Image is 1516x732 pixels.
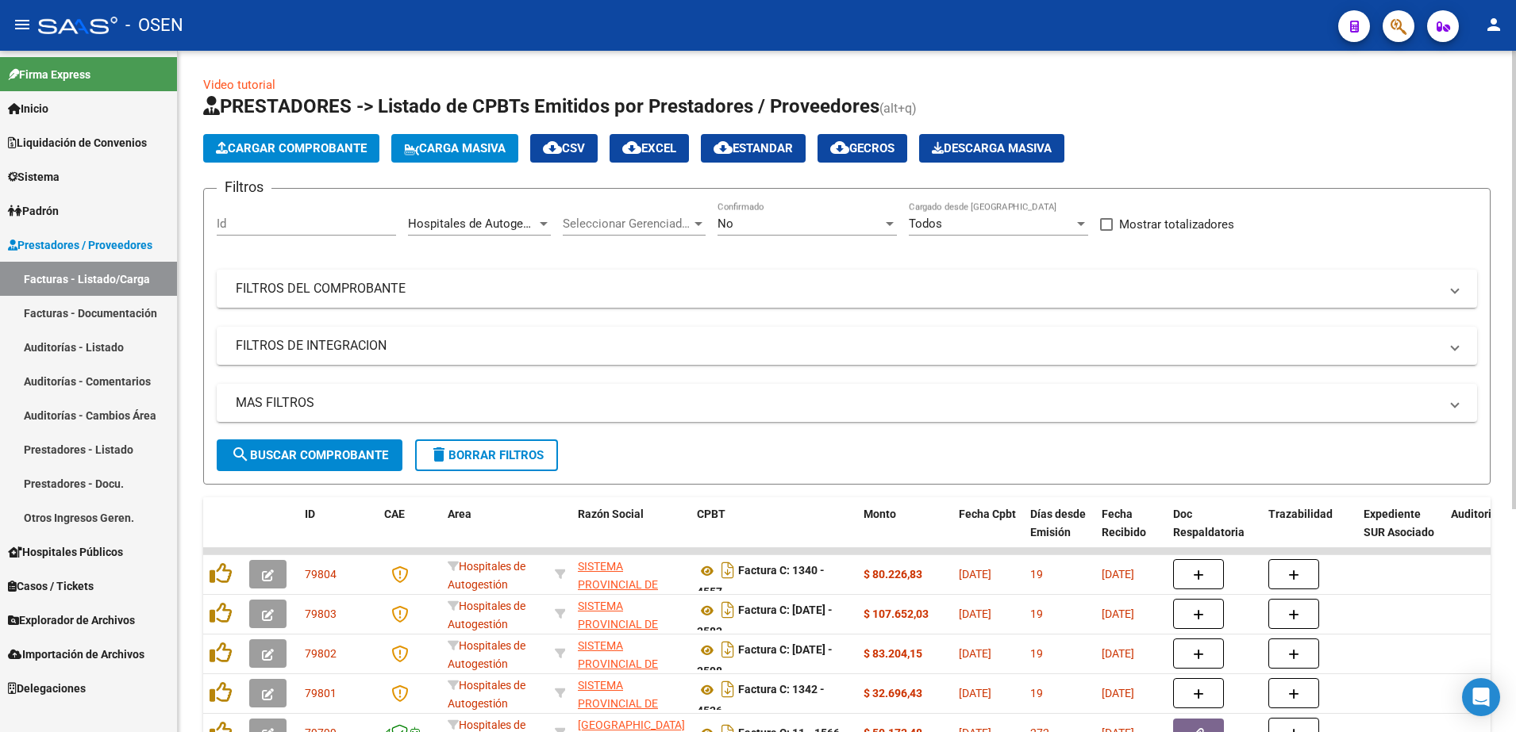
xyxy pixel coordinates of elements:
button: Estandar [701,134,806,163]
button: Buscar Comprobante [217,439,402,471]
button: Descarga Masiva [919,134,1064,163]
div: Open Intercom Messenger [1462,678,1500,716]
span: Casos / Tickets [8,577,94,595]
span: Monto [864,508,896,520]
span: 79801 [305,687,337,699]
span: [DATE] [1102,647,1134,660]
span: Hospitales de Autogestión [448,639,525,670]
div: 30691822849 [578,558,684,591]
i: Descargar documento [718,597,738,623]
strong: Factura C: 1340 - 4557 [697,565,825,599]
strong: $ 80.226,83 [864,568,922,581]
span: Borrar Filtros [429,448,544,462]
mat-icon: cloud_download [543,138,562,157]
span: Trazabilidad [1268,508,1333,520]
span: [DATE] [959,568,991,581]
span: 19 [1030,607,1043,620]
span: Hospitales de Autogestión [448,560,525,591]
span: Sistema [8,168,60,186]
span: Prestadores / Proveedores [8,236,152,254]
mat-expansion-panel-header: MAS FILTROS [217,384,1477,422]
span: 79803 [305,607,337,620]
mat-icon: person [1484,15,1503,34]
span: Inicio [8,100,48,117]
mat-expansion-panel-header: FILTROS DEL COMPROBANTE [217,270,1477,308]
datatable-header-cell: Trazabilidad [1262,497,1357,567]
datatable-header-cell: Area [441,497,548,567]
span: Fecha Recibido [1102,508,1146,538]
span: No [718,217,733,231]
span: Carga Masiva [404,141,506,155]
span: - OSEN [125,8,183,43]
div: 30691822849 [578,637,684,670]
span: Buscar Comprobante [231,448,388,462]
span: SISTEMA PROVINCIAL DE SALUD [578,639,658,688]
span: [DATE] [1102,607,1134,620]
span: 79804 [305,568,337,581]
datatable-header-cell: ID [298,497,378,567]
span: Firma Express [8,66,90,83]
span: SISTEMA PROVINCIAL DE SALUD [578,679,658,728]
span: [DATE] [1102,687,1134,699]
strong: Factura C: 1342 - 4526 [697,684,825,718]
span: Días desde Emisión [1030,508,1086,538]
span: Doc Respaldatoria [1173,508,1245,538]
span: Razón Social [578,508,644,520]
span: Fecha Cpbt [959,508,1016,520]
span: Gecros [830,141,895,155]
datatable-header-cell: CAE [378,497,441,567]
span: Estandar [714,141,793,155]
a: Video tutorial [203,78,275,92]
span: (alt+q) [879,101,917,116]
datatable-header-cell: Días desde Emisión [1024,497,1095,567]
i: Descargar documento [718,676,738,702]
span: ID [305,508,315,520]
span: Explorador de Archivos [8,611,135,629]
button: Borrar Filtros [415,439,558,471]
div: 30691822849 [578,597,684,630]
span: Liquidación de Convenios [8,134,147,151]
span: Hospitales de Autogestión [408,217,550,231]
datatable-header-cell: CPBT [691,497,857,567]
button: CSV [530,134,598,163]
datatable-header-cell: Fecha Recibido [1095,497,1167,567]
strong: $ 83.204,15 [864,647,922,660]
span: CPBT [697,508,725,520]
span: [DATE] [959,687,991,699]
mat-icon: menu [13,15,32,34]
strong: Factura C: [DATE] - 3583 [697,604,833,638]
datatable-header-cell: Fecha Cpbt [952,497,1024,567]
span: CSV [543,141,585,155]
span: SISTEMA PROVINCIAL DE SALUD [578,560,658,609]
span: Mostrar totalizadores [1119,215,1234,234]
span: Todos [909,217,942,231]
datatable-header-cell: Monto [857,497,952,567]
span: [DATE] [959,607,991,620]
app-download-masive: Descarga masiva de comprobantes (adjuntos) [919,134,1064,163]
span: 79802 [305,647,337,660]
strong: $ 107.652,03 [864,607,929,620]
span: EXCEL [622,141,676,155]
span: Auditoria [1451,508,1498,520]
mat-icon: delete [429,445,448,464]
h3: Filtros [217,176,271,198]
span: Area [448,508,471,520]
span: Descarga Masiva [932,141,1052,155]
datatable-header-cell: Doc Respaldatoria [1167,497,1262,567]
strong: $ 32.696,43 [864,687,922,699]
button: Cargar Comprobante [203,134,379,163]
span: Cargar Comprobante [216,141,367,155]
span: 19 [1030,568,1043,581]
span: 19 [1030,687,1043,699]
mat-icon: cloud_download [622,138,641,157]
span: Hospitales de Autogestión [448,600,525,630]
i: Descargar documento [718,558,738,583]
mat-expansion-panel-header: FILTROS DE INTEGRACION [217,327,1477,365]
span: Expediente SUR Asociado [1364,508,1434,538]
i: Descargar documento [718,637,738,662]
button: Carga Masiva [391,134,518,163]
span: Padrón [8,202,59,220]
span: Importación de Archivos [8,646,144,663]
span: Hospitales Públicos [8,543,123,561]
span: Seleccionar Gerenciador [563,217,691,231]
